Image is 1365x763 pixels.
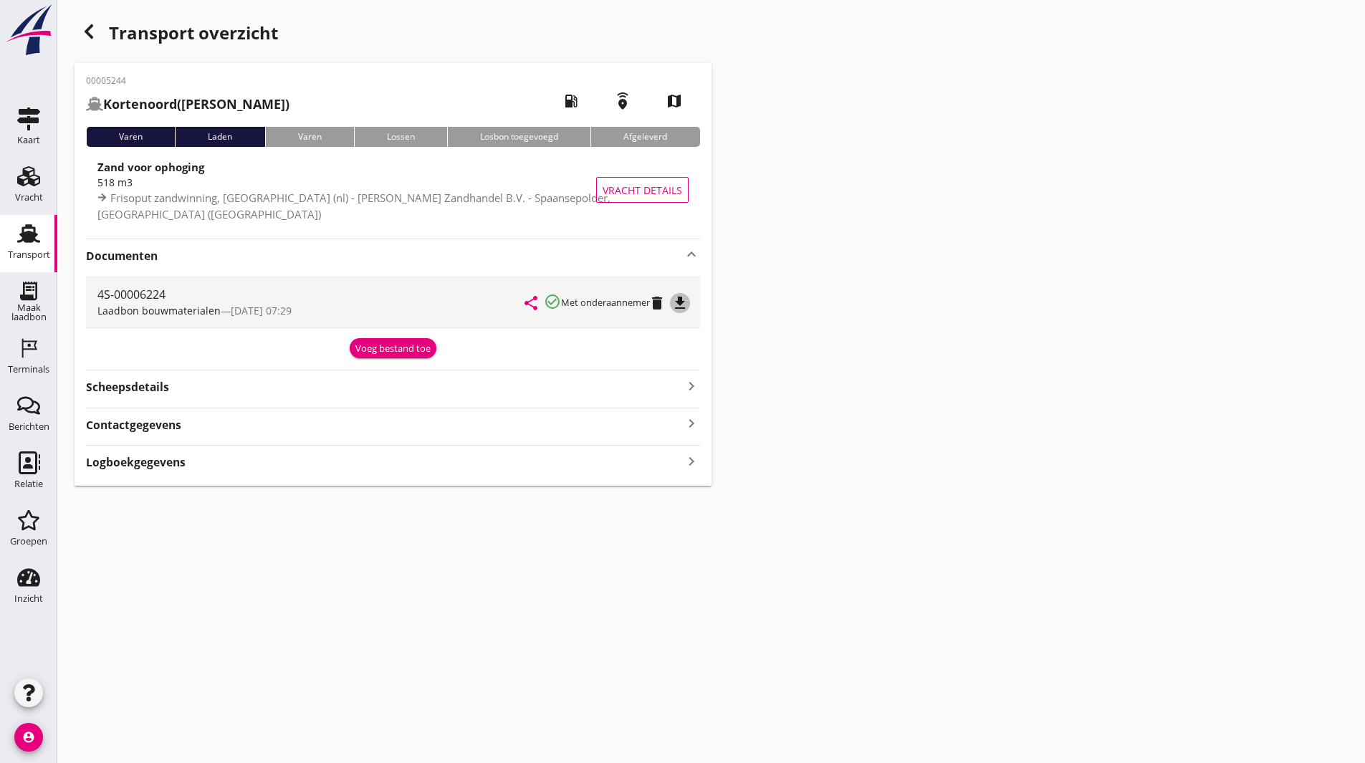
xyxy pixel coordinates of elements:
i: emergency_share [603,81,643,121]
i: keyboard_arrow_right [683,376,700,395]
div: Varen [265,127,354,147]
span: Laadbon bouwmaterialen [97,304,221,317]
div: Afgeleverd [590,127,699,147]
div: Laden [175,127,264,147]
div: Berichten [9,422,49,431]
button: Vracht details [596,177,689,203]
div: Terminals [8,365,49,374]
strong: Scheepsdetails [86,379,169,395]
div: Kaart [17,135,40,145]
div: — [97,303,525,318]
i: local_gas_station [551,81,591,121]
i: file_download [671,294,689,312]
div: Losbon toegevoegd [447,127,590,147]
a: Zand voor ophoging518 m3Frisoput zandwinning, [GEOGRAPHIC_DATA] (nl) - [PERSON_NAME] Zandhandel B... [86,158,700,221]
i: account_circle [14,723,43,752]
div: Lossen [354,127,447,147]
span: [DATE] 07:29 [231,304,292,317]
div: Groepen [10,537,47,546]
span: Frisoput zandwinning, [GEOGRAPHIC_DATA] (nl) - [PERSON_NAME] Zandhandel B.V. - Spaansepolder, [GE... [97,191,610,221]
strong: Zand voor ophoging [97,160,204,174]
small: Met onderaannemer [561,296,650,309]
strong: Kortenoord [103,95,177,112]
div: Vracht [15,193,43,202]
i: keyboard_arrow_up [683,246,700,263]
i: keyboard_arrow_right [683,451,700,471]
h2: ([PERSON_NAME]) [86,95,289,114]
div: Relatie [14,479,43,489]
span: Vracht details [603,183,682,198]
div: 4S-00006224 [97,286,525,303]
div: Varen [86,127,175,147]
strong: Contactgegevens [86,417,181,433]
strong: Logboekgegevens [86,454,186,471]
i: check_circle_outline [544,293,561,310]
div: 518 m3 [97,175,623,190]
i: keyboard_arrow_right [683,414,700,433]
div: Transport overzicht [75,17,712,52]
button: Voeg bestand toe [350,338,436,358]
i: share [522,294,540,312]
div: Transport [8,250,50,259]
img: logo-small.a267ee39.svg [3,4,54,57]
p: 00005244 [86,75,289,87]
i: delete [648,294,666,312]
strong: Documenten [86,248,683,264]
div: Voeg bestand toe [355,342,431,356]
div: Inzicht [14,594,43,603]
i: map [654,81,694,121]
